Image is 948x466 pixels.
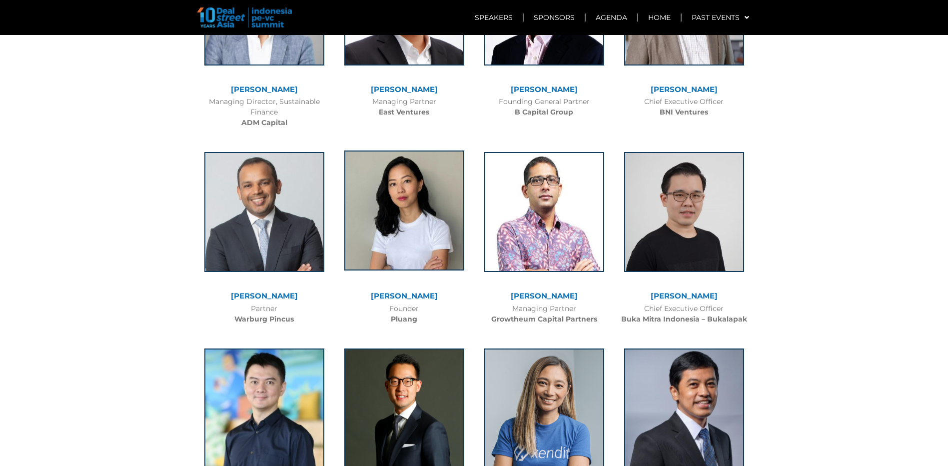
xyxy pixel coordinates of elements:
[199,96,329,128] div: Managing Director, Sustainable Finance
[371,84,438,94] a: [PERSON_NAME]
[204,152,324,272] img: Saurabh N. Agarwal
[651,291,718,300] a: [PERSON_NAME]
[619,303,749,324] div: Chief Executive Officer
[484,152,604,272] img: Amit Kunal
[231,84,298,94] a: [PERSON_NAME]
[199,303,329,324] div: Partner
[619,96,749,117] div: Chief Executive Officer
[682,6,759,29] a: Past Events
[465,6,523,29] a: Speakers
[371,291,438,300] a: [PERSON_NAME]
[344,150,464,270] img: Web
[586,6,637,29] a: Agenda
[241,118,287,127] b: ADM Capital
[511,84,578,94] a: [PERSON_NAME]
[660,107,708,116] b: BNI Ventures
[234,314,294,323] b: Warburg Pincus
[651,84,718,94] a: [PERSON_NAME]
[624,152,744,272] img: Howard Gani
[339,303,469,324] div: Founder
[231,291,298,300] a: [PERSON_NAME]
[339,96,469,117] div: Managing Partner
[479,303,609,324] div: Managing Partner
[621,314,747,323] b: Buka Mitra Indonesia – Bukalapak
[511,291,578,300] a: [PERSON_NAME]
[491,314,597,323] b: Growtheum Capital Partners
[379,107,429,116] b: East Ventures
[479,96,609,117] div: Founding General Partner
[391,314,417,323] b: Pluang
[524,6,585,29] a: Sponsors
[638,6,681,29] a: Home
[515,107,573,116] b: B Capital Group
